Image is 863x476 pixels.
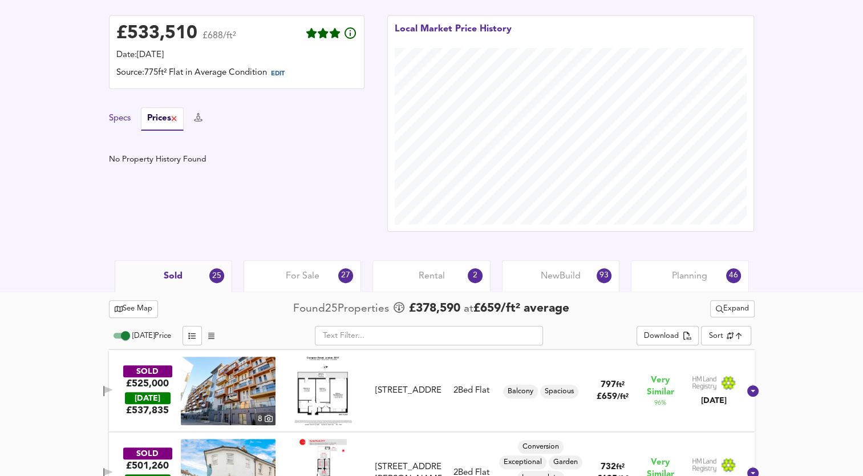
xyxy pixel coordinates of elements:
[164,270,183,283] span: Sold
[549,457,582,467] span: Garden
[615,381,624,389] span: ft²
[692,458,736,473] img: Land Registry
[597,268,611,283] div: 93
[141,107,184,131] button: Prices
[286,270,319,283] span: For Sale
[338,268,353,283] div: 27
[132,332,171,340] span: [DATE] Price
[726,268,741,283] div: 46
[672,270,707,283] span: Planning
[209,268,224,283] div: 25
[746,384,760,398] svg: Show Details
[409,300,460,317] span: £ 378,590
[147,112,178,125] div: Prices
[637,326,699,345] button: Download
[126,377,169,390] div: £525,000
[202,31,236,48] span: £688/ft²
[600,463,615,471] span: 732
[709,330,723,341] div: Sort
[116,49,357,62] div: Date: [DATE]
[710,300,755,318] div: split button
[125,392,171,404] div: [DATE]
[116,25,197,42] div: £ 533,510
[395,23,512,48] div: Local Market Price History
[541,270,581,283] span: New Build
[701,326,751,345] div: Sort
[181,357,275,425] a: property thumbnail 8
[116,67,357,82] div: Source: 775ft² Flat in Average Condition
[468,268,483,283] div: 2
[473,302,569,314] span: £ 659 / ft² average
[499,455,546,469] div: Exceptional
[375,385,441,397] div: [STREET_ADDRESS]
[109,350,755,432] div: SOLD£525,000 [DATE]£537,835property thumbnail 8 Floorplan[STREET_ADDRESS]2Bed FlatBalconySpacious...
[109,112,131,125] button: Specs
[294,357,353,425] img: Floorplan
[109,154,364,165] div: No Property History Found
[615,463,624,471] span: ft²
[109,300,159,318] button: See Map
[692,395,736,406] div: [DATE]
[716,302,749,316] span: Expand
[315,326,543,345] input: Text Filter...
[637,326,699,345] div: split button
[540,386,578,397] span: Spacious
[617,393,628,401] span: / ft²
[600,381,615,389] span: 797
[644,330,679,343] div: Download
[181,357,275,425] img: property thumbnail
[126,459,169,472] div: £501,260
[293,301,392,317] div: Found 25 Propert ies
[255,413,275,425] div: 8
[540,385,578,398] div: Spacious
[647,374,674,398] span: Very Similar
[518,440,564,454] div: Conversion
[499,457,546,467] span: Exceptional
[503,385,538,398] div: Balcony
[692,376,736,390] img: Land Registry
[710,300,755,318] button: Expand
[654,398,666,408] span: 96 %
[419,270,445,283] span: Rental
[596,393,628,401] span: £ 659
[370,385,445,397] div: 1 Seaford Road, E17 3BT
[464,304,473,314] span: at
[126,404,169,417] span: £ 537,835
[518,442,564,452] span: Conversion
[271,71,285,77] span: EDIT
[123,447,172,459] div: SOLD
[115,302,153,316] span: See Map
[453,385,489,397] div: 2 Bed Flat
[123,365,172,377] div: SOLD
[503,386,538,397] span: Balcony
[549,455,582,469] div: Garden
